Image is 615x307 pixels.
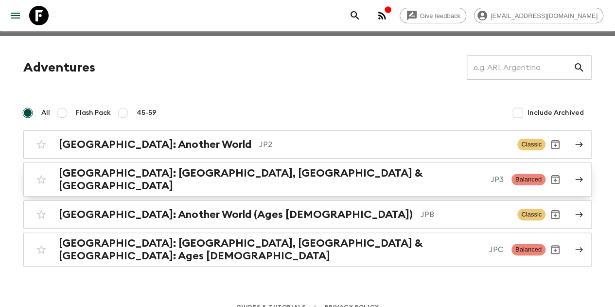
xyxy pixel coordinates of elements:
p: JP3 [491,174,504,185]
span: Classic [517,209,545,220]
h1: Adventures [23,58,95,77]
button: Archive [545,135,565,154]
span: Flash Pack [76,108,111,118]
a: [GEOGRAPHIC_DATA]: [GEOGRAPHIC_DATA], [GEOGRAPHIC_DATA] & [GEOGRAPHIC_DATA]: Ages [DEMOGRAPHIC_DA... [23,233,592,267]
a: [GEOGRAPHIC_DATA]: Another WorldJP2ClassicArchive [23,130,592,159]
h2: [GEOGRAPHIC_DATA]: [GEOGRAPHIC_DATA], [GEOGRAPHIC_DATA] & [GEOGRAPHIC_DATA] [59,167,483,192]
h2: [GEOGRAPHIC_DATA]: [GEOGRAPHIC_DATA], [GEOGRAPHIC_DATA] & [GEOGRAPHIC_DATA]: Ages [DEMOGRAPHIC_DATA] [59,237,481,262]
span: All [41,108,50,118]
a: [GEOGRAPHIC_DATA]: Another World (Ages [DEMOGRAPHIC_DATA])JPBClassicArchive [23,200,592,229]
h2: [GEOGRAPHIC_DATA]: Another World (Ages [DEMOGRAPHIC_DATA]) [59,208,413,221]
span: Balanced [511,244,545,255]
span: Classic [517,139,545,150]
button: Archive [545,170,565,189]
span: 45-59 [137,108,157,118]
p: JPC [489,244,504,255]
p: JP2 [259,139,510,150]
span: Give feedback [415,12,466,19]
div: [EMAIL_ADDRESS][DOMAIN_NAME] [474,8,603,23]
a: Give feedback [400,8,466,23]
span: Balanced [511,174,545,185]
h2: [GEOGRAPHIC_DATA]: Another World [59,138,251,151]
a: [GEOGRAPHIC_DATA]: [GEOGRAPHIC_DATA], [GEOGRAPHIC_DATA] & [GEOGRAPHIC_DATA]JP3BalancedArchive [23,163,592,197]
button: Archive [545,240,565,259]
button: Archive [545,205,565,224]
input: e.g. AR1, Argentina [467,54,573,81]
button: menu [6,6,25,25]
span: Include Archived [527,108,584,118]
p: JPB [421,209,510,220]
button: search adventures [345,6,365,25]
span: [EMAIL_ADDRESS][DOMAIN_NAME] [485,12,603,19]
